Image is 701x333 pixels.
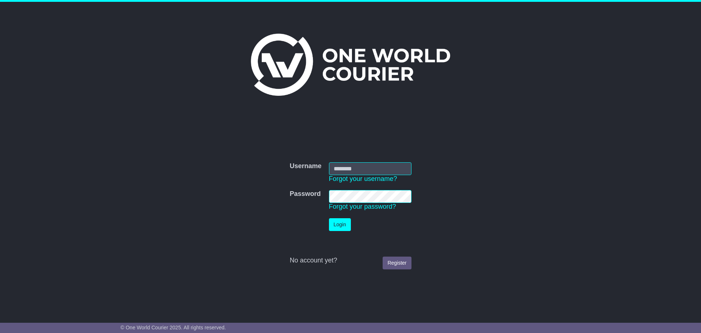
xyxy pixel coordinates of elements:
a: Register [383,257,411,269]
a: Forgot your password? [329,203,396,210]
a: Forgot your username? [329,175,397,182]
label: Username [290,162,321,170]
div: No account yet? [290,257,411,265]
label: Password [290,190,321,198]
img: One World [251,34,450,96]
button: Login [329,218,351,231]
span: © One World Courier 2025. All rights reserved. [120,325,226,330]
